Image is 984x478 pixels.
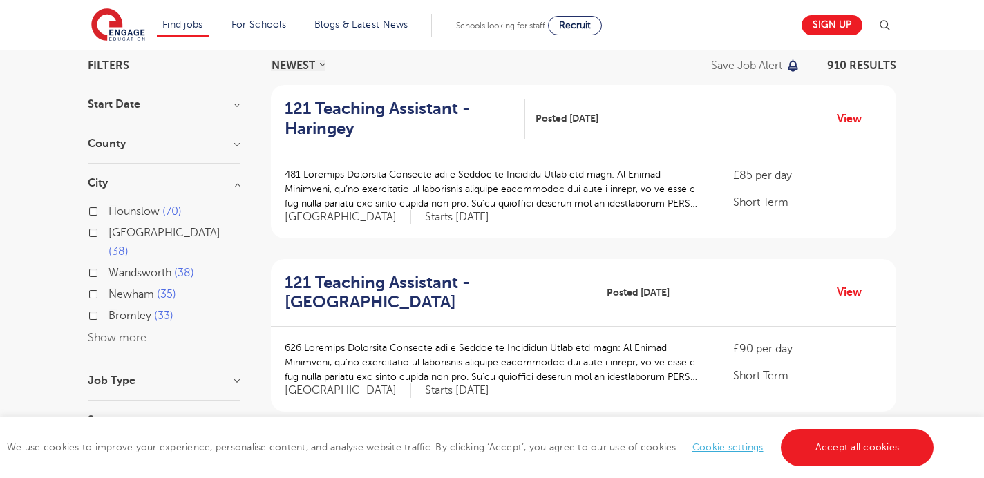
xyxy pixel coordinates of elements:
[88,414,240,426] h3: Sector
[733,194,882,211] p: Short Term
[285,210,411,224] span: [GEOGRAPHIC_DATA]
[108,205,117,214] input: Hounslow 70
[837,110,872,128] a: View
[285,383,411,398] span: [GEOGRAPHIC_DATA]
[108,309,151,322] span: Bromley
[108,245,129,258] span: 38
[108,267,117,276] input: Wandsworth 38
[108,205,160,218] span: Hounslow
[802,15,862,35] a: Sign up
[456,21,545,30] span: Schools looking for staff
[559,20,591,30] span: Recruit
[285,273,596,313] a: 121 Teaching Assistant - [GEOGRAPHIC_DATA]
[837,283,872,301] a: View
[711,60,800,71] button: Save job alert
[157,288,176,300] span: 35
[88,99,240,110] h3: Start Date
[711,60,782,71] p: Save job alert
[285,99,514,139] h2: 121 Teaching Assistant - Haringey
[108,288,154,300] span: Newham
[285,167,706,211] p: 481 Loremips Dolorsita Consecte adi e Seddoe te Incididu Utlab etd magn: Al Enimad Minimveni, qu’...
[781,429,934,466] a: Accept all cookies
[733,341,882,357] p: £90 per day
[154,309,173,322] span: 33
[285,99,525,139] a: 121 Teaching Assistant - Haringey
[733,367,882,384] p: Short Term
[88,60,129,71] span: Filters
[108,267,171,279] span: Wandsworth
[231,19,286,30] a: For Schools
[425,210,489,224] p: Starts [DATE]
[88,375,240,386] h3: Job Type
[88,138,240,149] h3: County
[607,285,670,300] span: Posted [DATE]
[174,267,194,279] span: 38
[162,205,182,218] span: 70
[285,341,706,384] p: 626 Loremips Dolorsita Consecte adi e Seddoe te Incididun Utlab etd magn: Al Enimad Minimveni, qu...
[285,273,585,313] h2: 121 Teaching Assistant - [GEOGRAPHIC_DATA]
[108,227,220,239] span: [GEOGRAPHIC_DATA]
[162,19,203,30] a: Find jobs
[425,383,489,398] p: Starts [DATE]
[827,59,896,72] span: 910 RESULTS
[548,16,602,35] a: Recruit
[108,309,117,318] input: Bromley 33
[88,178,240,189] h3: City
[536,111,598,126] span: Posted [DATE]
[108,288,117,297] input: Newham 35
[88,332,146,344] button: Show more
[108,227,117,236] input: [GEOGRAPHIC_DATA] 38
[7,442,937,452] span: We use cookies to improve your experience, personalise content, and analyse website traffic. By c...
[692,442,764,452] a: Cookie settings
[314,19,408,30] a: Blogs & Latest News
[733,167,882,184] p: £85 per day
[91,8,145,43] img: Engage Education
